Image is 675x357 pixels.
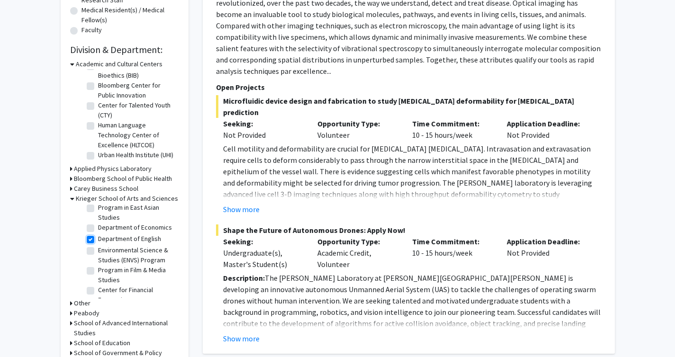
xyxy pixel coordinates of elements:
button: Show more [223,333,260,344]
p: The [PERSON_NAME] Laboratory at [PERSON_NAME][GEOGRAPHIC_DATA][PERSON_NAME] is developing an inno... [223,272,602,340]
label: Medical Resident(s) / Medical Fellow(s) [81,5,179,25]
label: Center for Talented Youth (CTY) [98,100,177,120]
label: Berman Institute of Bioethics (BIB) [98,61,177,80]
h3: School of Education [74,338,130,348]
label: Department of Economics [98,223,172,232]
h2: Division & Department: [70,44,179,55]
div: Not Provided [500,236,594,270]
h3: Peabody [74,308,99,318]
p: Opportunity Type: [317,236,398,247]
div: 10 - 15 hours/week [405,236,500,270]
p: Time Commitment: [412,236,493,247]
h3: Krieger School of Arts and Sciences [76,194,178,204]
div: Not Provided [223,129,304,141]
p: Application Deadline: [507,118,587,129]
span: Microfluidic device design and fabrication to study [MEDICAL_DATA] deformability for [MEDICAL_DAT... [216,95,602,118]
div: Volunteer [310,118,405,141]
p: Seeking: [223,118,304,129]
label: Human Language Technology Center of Excellence (HLTCOE) [98,120,177,150]
label: Bloomberg Center for Public Innovation [98,80,177,100]
h3: Other [74,298,90,308]
h3: Carey Business School [74,184,138,194]
div: 10 - 15 hours/week [405,118,500,141]
label: Program in East Asian Studies [98,203,177,223]
p: Application Deadline: [507,236,587,247]
h3: Academic and Cultural Centers [76,59,162,69]
button: Show more [223,204,260,215]
p: Cell motility and deformability are crucial for [MEDICAL_DATA] [MEDICAL_DATA]. Intravasation and ... [223,143,602,211]
iframe: Chat [7,314,40,350]
label: Faculty [81,25,102,35]
span: Shape the Future of Autonomous Drones: Apply Now! [216,224,602,236]
p: Time Commitment: [412,118,493,129]
label: Urban Health Institute (UHI) [98,150,173,160]
div: Not Provided [500,118,594,141]
div: Academic Credit, Volunteer [310,236,405,270]
label: Environmental Science & Studies (ENVS) Program [98,245,177,265]
h3: Bloomberg School of Public Health [74,174,172,184]
p: Seeking: [223,236,304,247]
h3: School of Advanced International Studies [74,318,179,338]
label: Center for Financial Economics [98,285,177,305]
strong: Description: [223,273,265,283]
label: Program in Film & Media Studies [98,265,177,285]
p: Open Projects [216,81,602,93]
div: Undergraduate(s), Master's Student(s) [223,247,304,270]
label: Department of English [98,234,161,244]
p: Opportunity Type: [317,118,398,129]
h3: Applied Physics Laboratory [74,164,152,174]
